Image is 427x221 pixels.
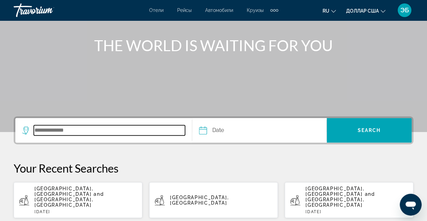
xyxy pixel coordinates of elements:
[327,118,412,143] button: Search
[149,8,163,13] a: Отели
[34,209,137,214] p: [DATE]
[199,118,326,143] button: DateDate
[323,8,329,14] font: ru
[247,8,264,13] a: Круизы
[346,6,385,16] button: Изменить валюту
[400,194,422,216] iframe: Кнопка запуска окна обмена сообщениями
[177,8,191,13] a: Рейсы
[34,186,104,208] span: [GEOGRAPHIC_DATA], [GEOGRAPHIC_DATA] and [GEOGRAPHIC_DATA], [GEOGRAPHIC_DATA]
[400,6,409,14] font: ЭБ
[270,5,278,16] button: Дополнительные элементы навигации
[34,125,185,135] input: Search destination
[323,6,336,16] button: Изменить язык
[358,128,381,133] span: Search
[14,161,413,175] p: Your Recent Searches
[14,182,142,218] button: [GEOGRAPHIC_DATA], [GEOGRAPHIC_DATA] and [GEOGRAPHIC_DATA], [GEOGRAPHIC_DATA][DATE]
[305,186,375,208] span: [GEOGRAPHIC_DATA], [GEOGRAPHIC_DATA] and [GEOGRAPHIC_DATA], [GEOGRAPHIC_DATA]
[170,195,229,206] span: [GEOGRAPHIC_DATA], [GEOGRAPHIC_DATA]
[149,182,278,218] button: [GEOGRAPHIC_DATA], [GEOGRAPHIC_DATA]
[205,8,233,13] a: Автомобили
[396,3,413,17] button: Меню пользователя
[15,118,412,143] div: Search widget
[305,209,408,214] p: [DATE]
[86,36,342,54] h1: THE WORLD IS WAITING FOR YOU
[285,182,413,218] button: [GEOGRAPHIC_DATA], [GEOGRAPHIC_DATA] and [GEOGRAPHIC_DATA], [GEOGRAPHIC_DATA][DATE]
[346,8,379,14] font: доллар США
[14,1,82,19] a: Травориум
